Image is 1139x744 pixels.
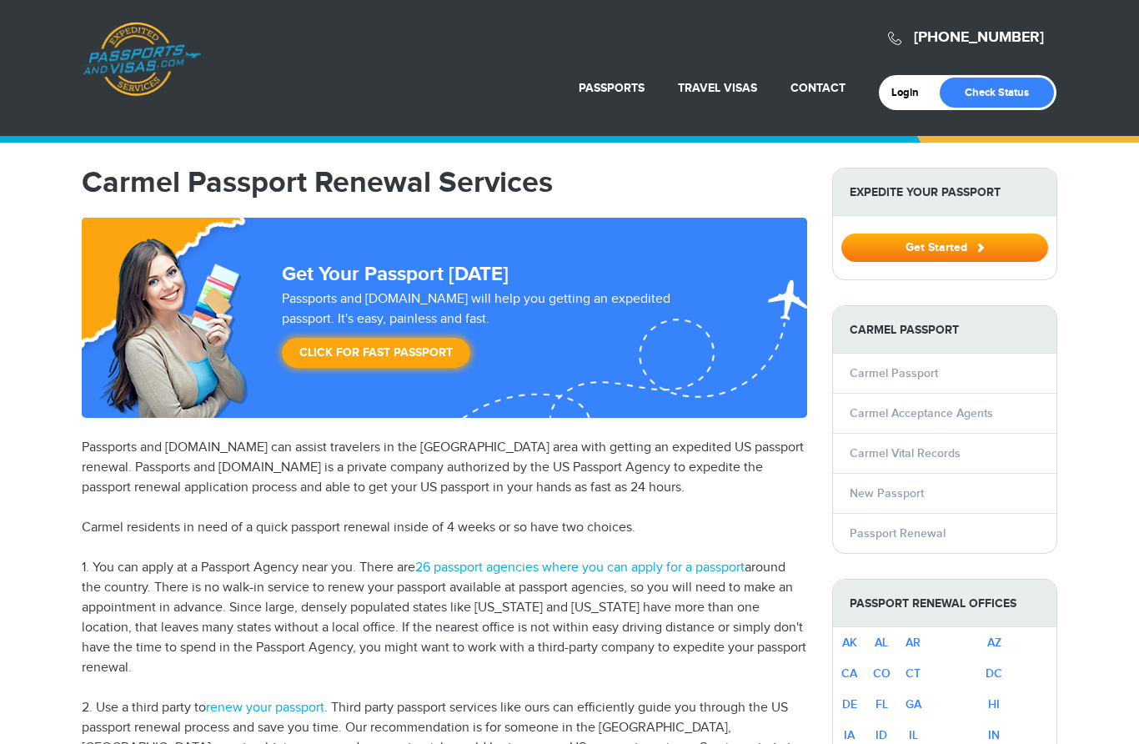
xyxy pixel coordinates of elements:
[282,262,509,286] strong: Get Your Passport [DATE]
[82,558,807,678] p: 1. You can apply at a Passport Agency near you. There are around the country. There is no walk-in...
[83,22,201,97] a: Passports & [DOMAIN_NAME]
[833,580,1056,627] strong: Passport Renewal Offices
[850,366,938,380] a: Carmel Passport
[988,728,1000,742] a: IN
[940,78,1054,108] a: Check Status
[876,697,888,711] a: FL
[909,728,918,742] a: IL
[988,697,1000,711] a: HI
[275,289,730,376] div: Passports and [DOMAIN_NAME] will help you getting an expedited passport. It's easy, painless and ...
[986,666,1002,681] a: DC
[906,636,921,650] a: AR
[833,306,1056,354] strong: Carmel Passport
[842,636,857,650] a: AK
[850,446,961,460] a: Carmel Vital Records
[790,81,845,95] a: Contact
[82,168,807,198] h1: Carmel Passport Renewal Services
[841,240,1048,254] a: Get Started
[914,28,1044,47] a: [PHONE_NUMBER]
[876,728,887,742] a: ID
[282,338,470,368] a: Click for Fast Passport
[82,518,807,538] p: Carmel residents in need of a quick passport renewal inside of 4 weeks or so have two choices.
[906,666,921,681] a: CT
[841,666,857,681] a: CA
[850,526,946,540] a: Passport Renewal
[850,406,993,420] a: Carmel Acceptance Agents
[579,81,645,95] a: Passports
[206,700,324,716] a: renew your passport
[906,697,921,711] a: GA
[841,234,1048,262] button: Get Started
[833,168,1056,216] strong: Expedite Your Passport
[875,636,888,650] a: AL
[987,636,1001,650] a: AZ
[844,728,855,742] a: IA
[82,438,807,498] p: Passports and [DOMAIN_NAME] can assist travelers in the [GEOGRAPHIC_DATA] area with getting an ex...
[850,486,924,500] a: New Passport
[842,697,857,711] a: DE
[678,81,757,95] a: Travel Visas
[891,86,931,99] a: Login
[415,560,745,576] a: 26 passport agencies where you can apply for a passport
[873,666,891,681] a: CO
